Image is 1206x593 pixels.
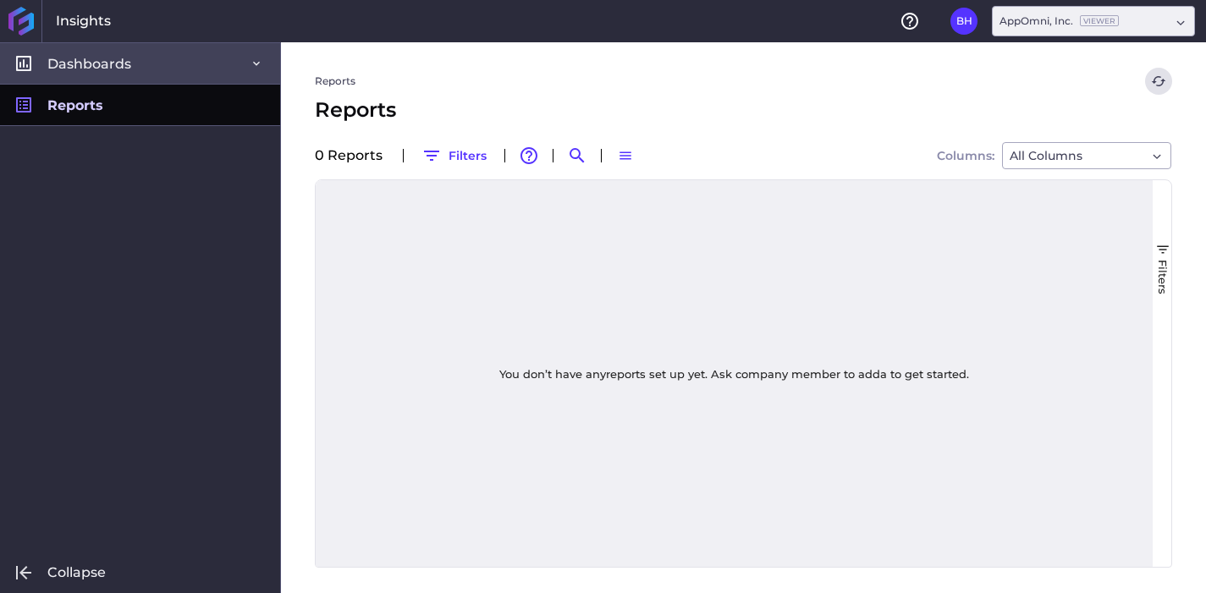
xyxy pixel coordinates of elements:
[336,193,419,208] span: Report Name
[1156,260,1170,294] span: Filters
[564,142,591,169] button: Search by
[759,193,843,208] span: Last Updated
[1010,146,1082,166] span: All Columns
[315,74,355,89] a: Reports
[896,8,923,35] button: Help
[315,149,393,162] div: 0 Report s
[971,193,1040,208] span: Created By
[950,8,977,35] button: User Menu
[992,6,1195,36] div: Dropdown select
[315,95,396,125] span: Reports
[1080,15,1119,26] ins: Viewer
[414,142,494,169] button: Filters
[47,55,131,73] span: Dashboards
[1145,68,1172,95] button: Refresh
[47,563,106,581] span: Collapse
[479,347,989,401] div: You don’t have any report s set up yet. Ask company member to add a to get started.
[47,96,103,114] span: Reports
[548,193,597,208] span: Created
[937,150,994,162] span: Columns:
[1002,142,1171,169] div: Dropdown select
[999,14,1119,29] div: AppOmni, Inc.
